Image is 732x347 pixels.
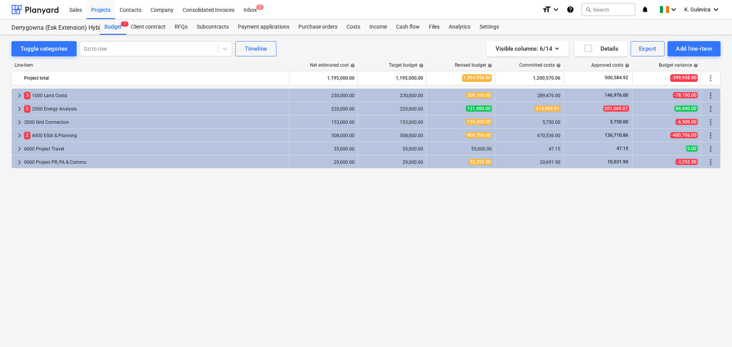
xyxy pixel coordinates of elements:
[641,5,649,14] i: notifications
[486,63,492,68] span: help
[519,62,561,68] div: Committed costs
[466,106,492,112] span: 131,400.00
[673,92,698,98] span: -78,100.00
[292,133,355,138] div: 508,000.00
[121,21,128,27] span: 7
[192,19,233,35] a: Subcontracts
[609,119,629,125] span: 5,750.00
[365,19,392,35] a: Income
[24,143,286,155] div: 6000 Project Travel
[24,116,286,128] div: 3000 Grid Connection
[551,5,560,14] i: keyboard_arrow_down
[389,62,424,68] div: Target budget
[555,63,561,68] span: help
[292,146,355,152] div: 55,000.00
[706,74,715,83] span: More actions
[15,158,24,167] span: keyboard_arrow_right
[361,120,423,125] div: 153,000.00
[706,131,715,140] span: More actions
[466,119,492,125] span: 159,500.00
[11,62,290,68] div: Line-item
[361,133,423,138] div: 508,000.00
[706,104,715,114] span: More actions
[542,5,551,14] i: format_size
[668,41,721,56] button: Add line-item
[15,131,24,140] span: keyboard_arrow_right
[498,146,560,152] div: 47.15
[15,118,24,127] span: keyboard_arrow_right
[631,41,665,56] button: Export
[24,132,30,139] span: 2
[639,44,657,54] div: Export
[466,92,492,98] span: 308,100.00
[361,93,423,98] div: 230,000.00
[11,24,91,32] div: Derrygowna (Esk Extension) Hybrid
[676,119,698,125] span: -6,500.00
[475,19,504,35] a: Settings
[604,93,629,98] span: 146,976.00
[498,160,560,165] div: 20,691.90
[603,106,629,112] span: 201,069.01
[170,19,192,35] a: RFQs
[616,146,629,151] span: 47.15
[498,120,560,125] div: 5,750.00
[24,92,30,99] span: 3
[686,146,698,152] span: 0.00
[15,144,24,154] span: keyboard_arrow_right
[430,146,492,152] div: 55,000.00
[692,63,698,68] span: help
[292,106,355,112] div: 220,000.00
[604,75,629,81] span: 500,584.92
[292,120,355,125] div: 153,000.00
[233,19,294,35] a: Payment applications
[498,93,560,98] div: 289,476.00
[361,106,423,112] div: 220,000.00
[126,19,170,35] a: Client contract
[711,5,721,14] i: keyboard_arrow_down
[674,106,698,112] span: 88,600.00
[706,144,715,154] span: More actions
[256,5,264,10] span: 1
[676,44,712,54] div: Add line-item
[361,72,423,84] div: 1,195,000.00
[498,133,560,138] div: 670,536.00
[100,19,126,35] a: Budget7
[392,19,424,35] a: Cash flow
[294,19,342,35] a: Purchase orders
[607,159,629,165] span: 10,031.90
[604,133,629,138] span: 136,710.86
[310,62,355,68] div: Net estimated cost
[669,5,678,14] i: keyboard_arrow_down
[706,91,715,100] span: More actions
[15,91,24,100] span: keyboard_arrow_right
[424,19,444,35] a: Files
[706,158,715,167] span: More actions
[498,72,560,84] div: 1,200,570.06
[444,19,475,35] div: Analytics
[462,74,492,82] span: 1,594,958.80
[24,156,286,168] div: 9000 Project PR, PA & Comms
[11,41,77,56] button: Toggle categories
[24,72,286,84] div: Project total
[100,19,126,35] div: Budget
[694,310,732,347] iframe: Chat Widget
[24,103,286,115] div: 2000 Energy Analysis
[582,3,635,16] button: Search
[623,63,629,68] span: help
[361,160,423,165] div: 29,000.00
[361,146,423,152] div: 55,000.00
[466,132,492,138] span: 908,706.00
[342,19,365,35] a: Costs
[567,5,574,14] i: Knowledge base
